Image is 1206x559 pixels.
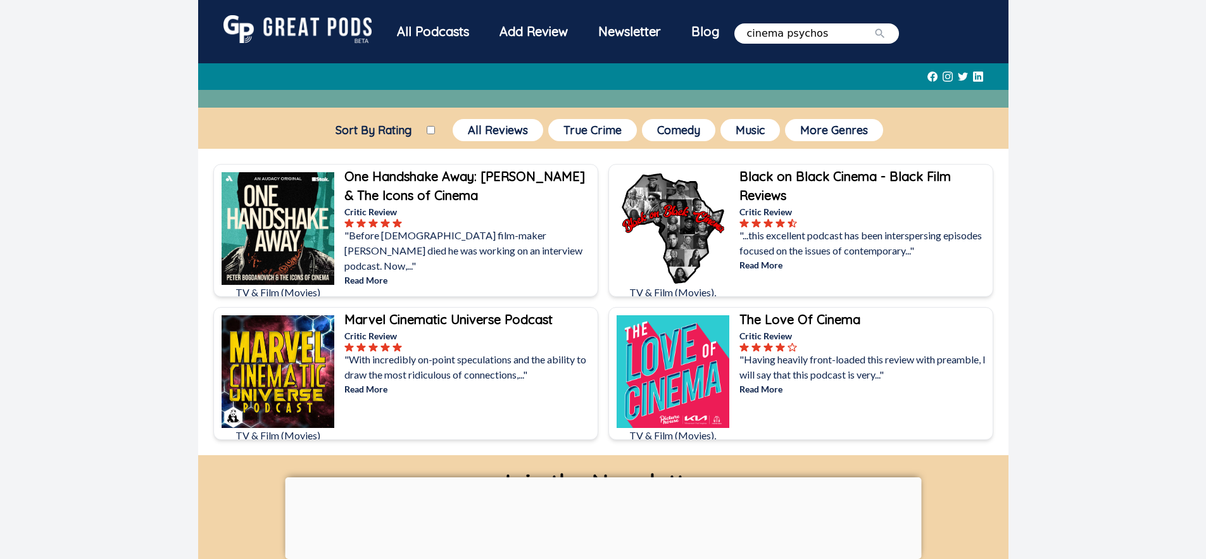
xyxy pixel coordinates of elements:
[222,285,334,300] p: TV & Film (Movies)
[583,15,676,51] a: Newsletter
[739,329,990,342] p: Critic Review
[739,228,990,258] p: "...this excellent podcast has been interspersing episodes focused on the issues of contemporary..."
[617,172,729,285] img: Black on Black Cinema - Black Film Reviews
[344,311,553,327] b: Marvel Cinematic Universe Podcast
[617,285,729,315] p: TV & Film (Movies), BIPOC
[223,15,372,43] img: GreatPods
[747,26,874,41] input: Search by Title
[222,315,334,428] img: Marvel Cinematic Universe Podcast
[642,119,715,141] button: Comedy
[548,119,637,141] button: True Crime
[484,15,583,48] a: Add Review
[453,119,543,141] button: All Reviews
[344,273,595,287] p: Read More
[213,307,598,440] a: Marvel Cinematic Universe PodcastTV & Film (Movies)Marvel Cinematic Universe PodcastCritic Review...
[739,382,990,396] p: Read More
[608,164,993,297] a: Black on Black Cinema - Black Film ReviewsTV & Film (Movies), BIPOCBlack on Black Cinema - Black ...
[344,228,595,273] p: "Before [DEMOGRAPHIC_DATA] film-maker [PERSON_NAME] died he was working on an interview podcast. ...
[344,382,595,396] p: Read More
[285,477,921,556] iframe: Advertisement
[617,315,729,428] img: The Love Of Cinema
[639,116,718,144] a: Comedy
[344,329,595,342] p: Critic Review
[222,172,334,285] img: One Handshake Away: Peter Bogdanovich & The Icons of Cinema
[676,15,734,48] a: Blog
[739,258,990,272] p: Read More
[344,168,585,203] b: One Handshake Away: [PERSON_NAME] & The Icons of Cinema
[546,116,639,144] a: True Crime
[739,352,990,382] p: "Having heavily front-loaded this review with preamble, I will say that this podcast is very..."
[739,311,860,327] b: The Love Of Cinema
[739,168,951,203] b: Black on Black Cinema - Black Film Reviews
[344,352,595,382] p: "With incredibly on-point speculations and the ability to draw the most ridiculous of connections...
[450,116,546,144] a: All Reviews
[583,15,676,48] div: Newsletter
[213,164,598,297] a: One Handshake Away: Peter Bogdanovich & The Icons of CinemaTV & Film (Movies)One Handshake Away: ...
[344,205,595,218] p: Critic Review
[320,123,427,137] label: Sort By Rating
[718,116,782,144] a: Music
[785,119,883,141] button: More Genres
[382,15,484,51] a: All Podcasts
[222,428,334,443] p: TV & Film (Movies)
[739,205,990,218] p: Critic Review
[608,307,993,440] a: The Love Of CinemaTV & Film (Movies), InterviewThe Love Of CinemaCritic Review"Having heavily fro...
[498,455,708,499] div: Join the Newsletter
[720,119,780,141] button: Music
[382,15,484,48] div: All Podcasts
[617,428,729,458] p: TV & Film (Movies), Interview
